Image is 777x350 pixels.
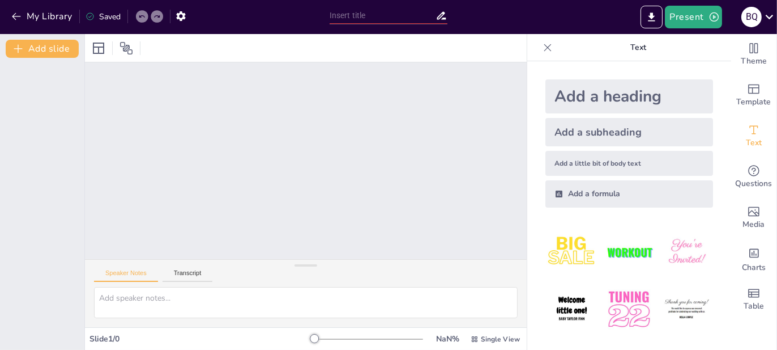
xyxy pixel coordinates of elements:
[545,118,713,146] div: Add a subheading
[741,55,767,68] span: Theme
[741,7,762,27] div: B Q
[731,279,776,320] div: Add a table
[163,269,213,282] button: Transcript
[731,116,776,157] div: Add text boxes
[545,180,713,208] div: Add a formula
[94,269,158,282] button: Speaker Notes
[557,34,720,61] p: Text
[89,39,108,57] div: Layout
[736,178,772,190] span: Questions
[731,34,776,75] div: Change the overall theme
[741,6,762,28] button: B Q
[434,334,462,344] div: NaN %
[737,96,771,108] span: Template
[8,7,77,26] button: My Library
[6,40,79,58] button: Add slide
[746,137,762,149] span: Text
[744,300,764,313] span: Table
[86,11,121,22] div: Saved
[660,283,713,336] img: 6.jpeg
[731,157,776,197] div: Get real-time input from your audience
[660,226,713,279] img: 3.jpeg
[603,226,655,279] img: 2.jpeg
[731,238,776,279] div: Add charts and graphs
[545,79,713,113] div: Add a heading
[742,262,766,274] span: Charts
[545,226,598,279] img: 1.jpeg
[481,335,520,344] span: Single View
[743,218,765,231] span: Media
[545,283,598,336] img: 4.jpeg
[330,7,436,24] input: Insert title
[603,283,655,336] img: 5.jpeg
[119,41,133,55] span: Position
[641,6,663,28] button: Export to PowerPoint
[545,151,713,176] div: Add a little bit of body text
[731,197,776,238] div: Add images, graphics, shapes or video
[89,334,314,344] div: Slide 1 / 0
[665,6,721,28] button: Present
[731,75,776,116] div: Add ready made slides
